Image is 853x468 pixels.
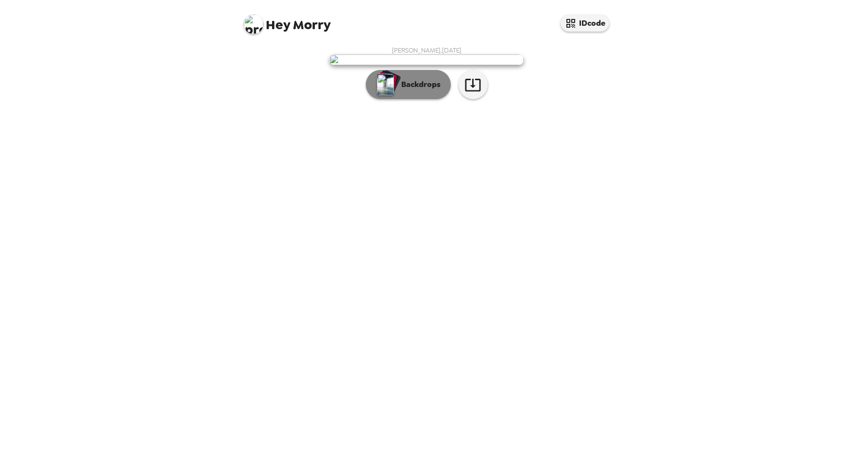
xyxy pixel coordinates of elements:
img: profile pic [244,15,263,34]
img: user [329,54,524,65]
span: Morry [244,10,331,32]
button: IDcode [561,15,609,32]
button: Backdrops [366,70,451,99]
p: Backdrops [396,79,441,90]
span: [PERSON_NAME] , [DATE] [392,46,461,54]
span: Hey [266,16,290,34]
